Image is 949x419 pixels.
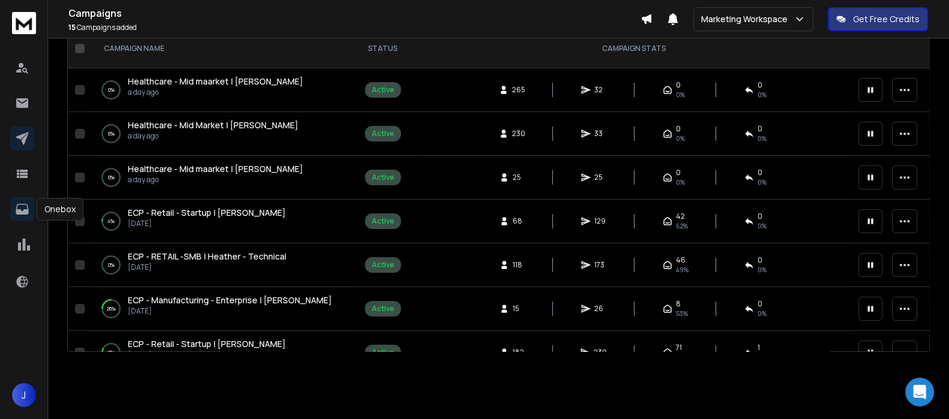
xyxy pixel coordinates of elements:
[107,303,116,315] p: 26 %
[128,88,303,97] p: a day ago
[128,163,303,175] a: Healthcare - Mid maarket | [PERSON_NAME]
[676,212,685,221] span: 42
[676,124,681,134] span: 0
[372,173,394,182] div: Active
[594,216,606,226] span: 129
[12,12,36,34] img: logo
[128,263,286,272] p: [DATE]
[12,383,36,407] button: J
[594,173,606,182] span: 25
[372,260,394,270] div: Active
[513,260,525,270] span: 118
[758,255,762,265] span: 0
[512,129,525,138] span: 230
[676,221,688,231] span: 62 %
[349,29,417,68] th: STATUS
[128,131,298,141] p: a day ago
[594,348,607,357] span: 239
[676,343,682,352] span: 71
[701,13,792,25] p: Marketing Workspace
[89,29,349,68] th: CAMPAIGN NAME
[128,294,332,306] a: ECP - Manufacturing - Enterprise | [PERSON_NAME]
[758,177,767,187] span: 0 %
[758,168,762,177] span: 0
[128,76,303,87] span: Healthcare - Mid maarket | [PERSON_NAME]
[128,219,286,228] p: [DATE]
[89,156,349,200] td: 0%Healthcare - Mid maarket | [PERSON_NAME]a day ago
[108,346,115,358] p: 8 %
[128,251,286,262] span: ECP - RETAIL -SMB | Heather - Technical
[513,348,525,357] span: 182
[758,309,767,318] span: 0 %
[758,212,762,221] span: 0
[758,343,760,352] span: 1
[68,6,640,20] h1: Campaigns
[758,134,767,143] span: 0 %
[372,85,394,95] div: Active
[107,215,115,227] p: 4 %
[513,216,525,226] span: 68
[676,90,685,100] span: 0%
[905,378,934,406] div: Open Intercom Messenger
[513,304,525,314] span: 15
[372,304,394,314] div: Active
[89,68,349,112] td: 0%Healthcare - Mid maarket | [PERSON_NAME]a day ago
[676,168,681,177] span: 0
[128,207,286,219] a: ECP - Retail - Startup | [PERSON_NAME]
[108,84,115,96] p: 0 %
[676,309,688,318] span: 53 %
[758,299,762,309] span: 0
[758,221,767,231] span: 0 %
[512,85,525,95] span: 265
[128,338,286,350] a: ECP - Retail - Startup | [PERSON_NAME]
[108,171,115,183] p: 0 %
[758,90,767,100] span: 0 %
[594,129,606,138] span: 33
[676,265,688,275] span: 49 %
[828,7,928,31] button: Get Free Credits
[108,128,115,140] p: 0 %
[758,124,762,134] span: 0
[89,200,349,243] td: 4%ECP - Retail - Startup | [PERSON_NAME][DATE]
[676,299,681,309] span: 8
[758,80,762,90] span: 0
[89,112,349,156] td: 0%Healthcare - Mid Market | [PERSON_NAME]a day ago
[37,198,83,221] div: Onebox
[89,287,349,331] td: 26%ECP - Manufacturing - Enterprise | [PERSON_NAME][DATE]
[594,304,606,314] span: 26
[68,23,640,32] p: Campaigns added
[128,207,286,218] span: ECP - Retail - Startup | [PERSON_NAME]
[68,22,76,32] span: 15
[128,119,298,131] a: Healthcare - Mid Market | [PERSON_NAME]
[108,259,115,271] p: 0 %
[128,350,286,360] p: [DATE]
[372,129,394,138] div: Active
[594,85,606,95] span: 32
[372,216,394,226] div: Active
[89,243,349,287] td: 0%ECP - RETAIL -SMB | Heather - Technical[DATE]
[758,265,767,275] span: 0 %
[128,251,286,263] a: ECP - RETAIL -SMB | Heather - Technical
[676,134,685,143] span: 0%
[128,76,303,88] a: Healthcare - Mid maarket | [PERSON_NAME]
[89,331,349,375] td: 8%ECP - Retail - Startup | [PERSON_NAME][DATE]
[128,175,303,185] p: a day ago
[676,80,681,90] span: 0
[372,348,394,357] div: Active
[513,173,525,182] span: 25
[128,306,332,316] p: [DATE]
[417,29,851,68] th: CAMPAIGN STATS
[594,260,606,270] span: 173
[676,177,685,187] span: 0%
[853,13,920,25] p: Get Free Credits
[676,255,685,265] span: 46
[128,294,332,306] span: ECP - Manufacturing - Enterprise | [PERSON_NAME]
